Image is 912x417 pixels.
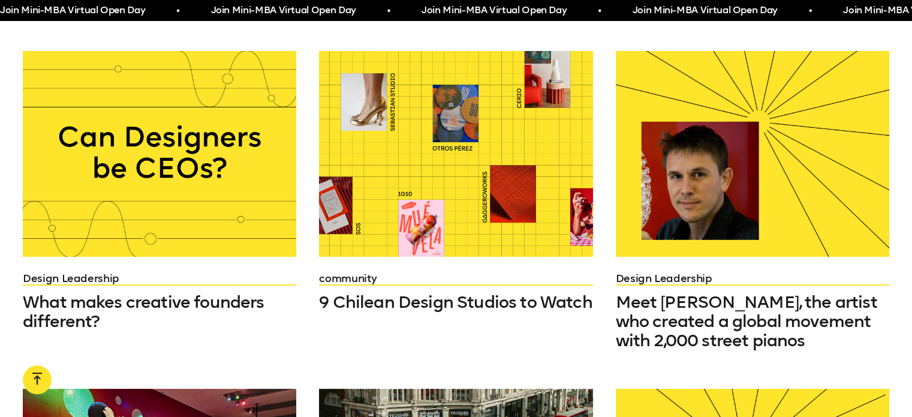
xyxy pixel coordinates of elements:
[23,271,296,286] a: Design Leadership
[386,4,389,18] span: •
[319,271,592,286] a: community
[597,4,600,18] span: •
[319,293,592,312] a: 9 Chilean Design Studios to Watch
[23,292,264,331] span: What makes creative founders different?
[616,292,877,350] span: Meet [PERSON_NAME], the artist who created a global movement with 2,000 street pianos
[616,293,889,350] a: Meet [PERSON_NAME], the artist who created a global movement with 2,000 street pianos
[176,4,179,18] span: •
[319,292,592,312] span: 9 Chilean Design Studios to Watch
[23,293,296,331] a: What makes creative founders different?
[808,4,811,18] span: •
[616,271,889,286] a: Design Leadership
